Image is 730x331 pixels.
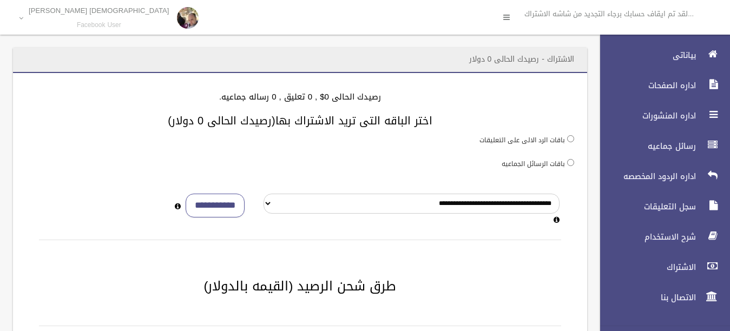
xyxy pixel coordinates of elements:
label: باقات الرسائل الجماعيه [502,158,565,170]
a: اداره المنشورات [591,104,730,128]
label: باقات الرد الالى على التعليقات [479,134,565,146]
span: الاتصال بنا [591,292,699,303]
span: رسائل جماعيه [591,141,699,151]
a: الاتصال بنا [591,286,730,309]
a: اداره الصفحات [591,74,730,97]
span: اداره المنشورات [591,110,699,121]
header: الاشتراك - رصيدك الحالى 0 دولار [456,49,587,70]
p: [DEMOGRAPHIC_DATA] [PERSON_NAME] [29,6,169,15]
a: اداره الردود المخصصه [591,164,730,188]
span: شرح الاستخدام [591,231,699,242]
span: اداره الردود المخصصه [591,171,699,182]
h2: طرق شحن الرصيد (القيمه بالدولار) [26,279,574,293]
span: سجل التعليقات [591,201,699,212]
a: بياناتى [591,43,730,67]
a: رسائل جماعيه [591,134,730,158]
h4: رصيدك الحالى 0$ , 0 تعليق , 0 رساله جماعيه. [26,92,574,102]
a: شرح الاستخدام [591,225,730,249]
span: الاشتراك [591,262,699,273]
a: الاشتراك [591,255,730,279]
span: بياناتى [591,50,699,61]
small: Facebook User [29,21,169,29]
a: سجل التعليقات [591,195,730,219]
span: اداره الصفحات [591,80,699,91]
h3: اختر الباقه التى تريد الاشتراك بها(رصيدك الحالى 0 دولار) [26,115,574,127]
